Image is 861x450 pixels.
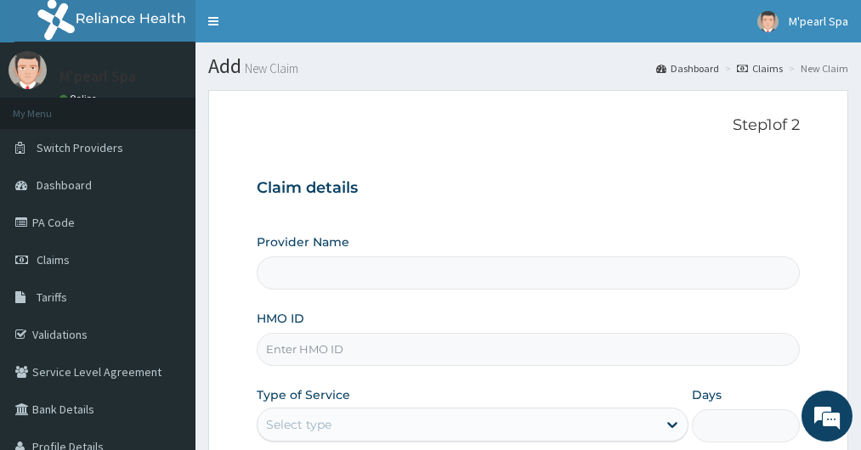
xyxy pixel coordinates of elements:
[785,61,848,76] li: New Claim
[257,333,799,366] input: Enter HMO ID
[257,116,799,135] p: Step 1 of 2
[37,140,123,155] span: Switch Providers
[789,14,848,29] span: M'pearl Spa
[757,11,779,32] img: User Image
[257,233,349,250] label: Provider Name
[59,93,100,104] a: Online
[656,61,719,76] a: Dashboard
[257,179,799,198] h3: Claim details
[37,290,67,305] span: Tariffs
[59,69,136,84] p: M'pearl Spa
[257,310,304,327] label: HMO ID
[257,386,350,403] label: Type of Service
[208,55,848,77] h1: Add
[37,252,70,267] span: Claims
[37,177,92,193] span: Dashboard
[8,51,47,89] img: User Image
[266,416,331,433] div: Select type
[692,386,722,403] label: Days
[241,62,298,75] small: New Claim
[737,61,783,76] a: Claims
